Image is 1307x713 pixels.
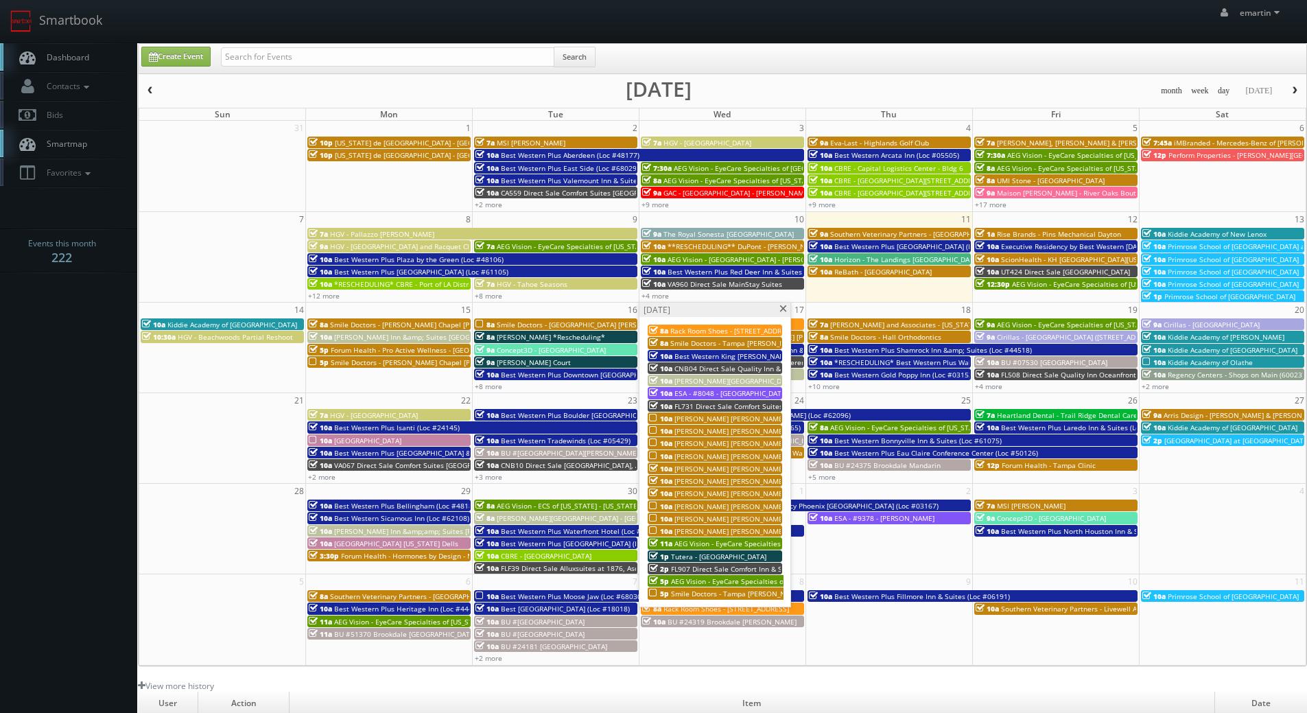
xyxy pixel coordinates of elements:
[309,345,329,355] span: 5p
[1142,150,1166,160] span: 12p
[497,138,565,148] span: MSI [PERSON_NAME]
[40,51,89,63] span: Dashboard
[475,382,502,391] a: +8 more
[178,332,293,342] span: HGV - Beachwoods Partial Reshoot
[10,10,32,32] img: smartbook-logo.png
[809,267,832,277] span: 10a
[834,176,1054,185] span: CBRE - [GEOGRAPHIC_DATA][STREET_ADDRESS][GEOGRAPHIC_DATA]
[1001,242,1192,251] span: Executive Residency by Best Western [DATE] (Loc #44764)
[501,150,639,160] span: Best Western Plus Aberdeen (Loc #48177)
[976,320,995,329] span: 9a
[668,501,939,511] span: Best Western Plus Executive Residency Phoenix [GEOGRAPHIC_DATA] (Loc #03167)
[674,526,1093,536] span: [PERSON_NAME] [PERSON_NAME] Group - [GEOGRAPHIC_DATA], [GEOGRAPHIC_DATA] ([GEOGRAPHIC_DATA]) - [S...
[497,345,606,355] span: Concept3D - [GEOGRAPHIC_DATA]
[501,460,714,470] span: CNB10 Direct Sale [GEOGRAPHIC_DATA], Ascend Hotel Collection
[649,539,672,548] span: 11a
[809,592,832,601] span: 10a
[501,436,631,445] span: Best Western Tradewinds (Loc #05429)
[1142,242,1166,251] span: 10a
[334,436,401,445] span: [GEOGRAPHIC_DATA]
[334,448,538,458] span: Best Western Plus [GEOGRAPHIC_DATA] & Suites (Loc #61086)
[1142,592,1166,601] span: 10a
[497,242,762,251] span: AEG Vision - EyeCare Specialties of [US_STATE] – EyeCare in [GEOGRAPHIC_DATA]
[475,501,495,511] span: 8a
[1168,279,1299,289] span: Primrose School of [GEOGRAPHIC_DATA]
[668,267,847,277] span: Best Western Plus Red Deer Inn & Suites (Loc #61062)
[674,388,788,398] span: ESA - #8048 - [GEOGRAPHIC_DATA]
[834,188,1054,198] span: CBRE - [GEOGRAPHIC_DATA][STREET_ADDRESS][GEOGRAPHIC_DATA]
[976,279,1010,289] span: 12:30p
[671,564,880,574] span: FL907 Direct Sale Comfort Inn & Suites Wildwood - The Villages
[40,80,93,92] span: Contacts
[663,176,895,185] span: AEG Vision - EyeCare Specialties of [US_STATE] - In Focus Vision Center
[40,109,63,121] span: Bids
[501,539,675,548] span: Best Western Plus [GEOGRAPHIC_DATA] (Loc #50153)
[834,267,932,277] span: ReBath - [GEOGRAPHIC_DATA]
[641,291,669,301] a: +4 more
[809,176,832,185] span: 10a
[674,452,1235,461] span: [PERSON_NAME] [PERSON_NAME] Group - [GEOGRAPHIC_DATA], [GEOGRAPHIC_DATA] (Fry) - [GEOGRAPHIC_DATA...
[674,439,1035,448] span: [PERSON_NAME] [PERSON_NAME] Group - [GEOGRAPHIC_DATA], [GEOGRAPHIC_DATA] (Fry) - [STREET_ADDRESS]
[670,326,796,336] span: Rack Room Shoes - [STREET_ADDRESS]
[674,464,1049,474] span: [PERSON_NAME] [PERSON_NAME] Group - [GEOGRAPHIC_DATA], [GEOGRAPHIC_DATA] (Golden) - [STREET_ADDRESS]
[649,326,668,336] span: 8a
[649,589,669,598] span: 5p
[334,604,483,613] span: Best Western Plus Heritage Inn (Loc #44463)
[668,242,858,251] span: **RESCHEDULING** DuPont - [PERSON_NAME] Plantation
[308,472,335,482] a: +2 more
[501,526,664,536] span: Best Western Plus Waterfront Hotel (Loc #66117)
[976,460,1000,470] span: 12p
[975,382,1002,391] a: +4 more
[997,188,1198,198] span: Maison [PERSON_NAME] - River Oaks Boutique Second Shoot
[309,332,332,342] span: 10a
[809,460,832,470] span: 10a
[475,448,499,458] span: 10a
[649,489,672,498] span: 10a
[809,370,832,379] span: 10a
[1012,279,1254,289] span: AEG Vision - EyeCare Specialties of [US_STATE] – Cascade Family Eye Care
[649,439,672,448] span: 10a
[497,279,567,289] span: HGV - Tahoe Seasons
[1142,358,1166,367] span: 10a
[649,426,672,436] span: 10a
[997,138,1261,148] span: [PERSON_NAME], [PERSON_NAME] & [PERSON_NAME], LLC - [GEOGRAPHIC_DATA]
[976,410,995,420] span: 7a
[649,526,672,536] span: 10a
[674,476,1103,486] span: [PERSON_NAME] [PERSON_NAME] Group - [GEOGRAPHIC_DATA], [GEOGRAPHIC_DATA] (Golden) - [STREET_ADDRE...
[475,539,499,548] span: 10a
[1142,279,1166,289] span: 10a
[997,501,1065,511] span: MSI [PERSON_NAME]
[475,345,495,355] span: 9a
[976,267,999,277] span: 10a
[1168,229,1267,239] span: Kiddie Academy of New Lenox
[809,229,828,239] span: 9a
[334,267,508,277] span: Best Western Plus [GEOGRAPHIC_DATA] (Loc #61105)
[649,364,672,373] span: 10a
[309,539,332,548] span: 10a
[809,150,832,160] span: 10a
[330,320,559,329] span: Smile Doctors - [PERSON_NAME] Chapel [PERSON_NAME] Orthodontic
[497,332,605,342] span: [PERSON_NAME] *Rescheduling*
[1142,320,1162,329] span: 9a
[331,345,520,355] span: Forum Health - Pro Active Wellness - [GEOGRAPHIC_DATA]
[830,423,1234,432] span: AEG Vision - EyeCare Specialties of [US_STATE] – Drs. [PERSON_NAME] and [PERSON_NAME]-Ost and Ass...
[809,255,832,264] span: 10a
[1142,436,1162,445] span: 2p
[976,138,995,148] span: 7a
[475,592,499,601] span: 10a
[670,338,903,348] span: Smile Doctors - Tampa [PERSON_NAME] [PERSON_NAME] Orthodontics
[976,188,995,198] span: 9a
[834,513,934,523] span: ESA - #9378 - [PERSON_NAME]
[663,138,751,148] span: HGV - [GEOGRAPHIC_DATA]
[40,138,87,150] span: Smartmap
[475,163,499,173] span: 10a
[976,150,1005,160] span: 7:30a
[475,526,499,536] span: 10a
[976,255,999,264] span: 10a
[649,376,672,386] span: 10a
[834,448,1038,458] span: Best Western Plus Eau Claire Conference Center (Loc #50126)
[809,436,832,445] span: 10a
[309,242,328,251] span: 9a
[834,345,1032,355] span: Best Western Plus Shamrock Inn &amp; Suites (Loc #44518)
[1007,150,1244,160] span: AEG Vision - EyeCare Specialties of [US_STATE] – [PERSON_NAME] Vision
